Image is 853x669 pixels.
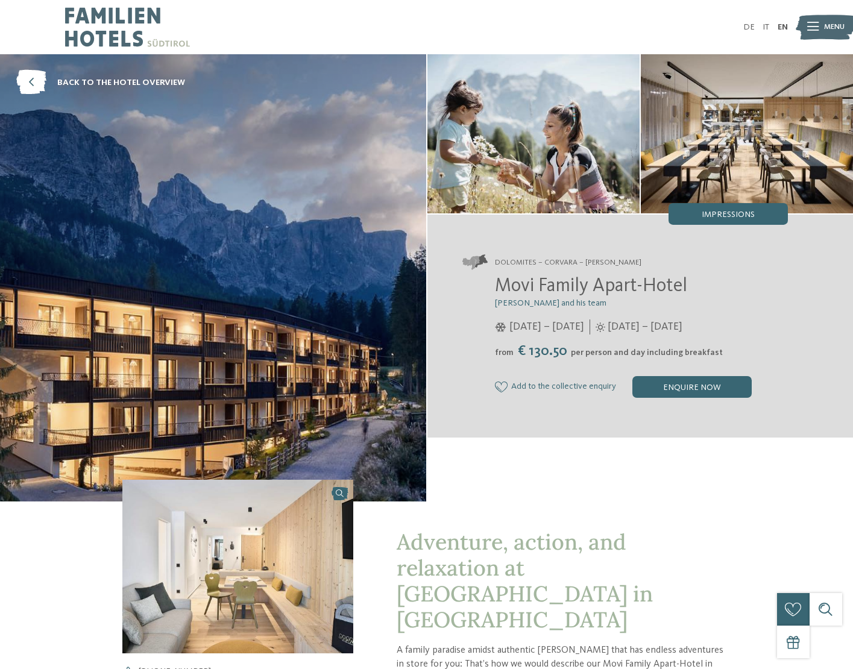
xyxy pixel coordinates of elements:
[122,480,353,653] img: A happy family holiday in Corvara
[427,54,640,213] img: A happy family holiday in Corvara
[495,277,687,296] span: Movi Family Apart-Hotel
[495,257,641,268] span: Dolomites – Corvara – [PERSON_NAME]
[608,319,682,334] span: [DATE] – [DATE]
[509,319,584,334] span: [DATE] – [DATE]
[763,23,769,31] a: IT
[57,77,185,89] span: back to the hotel overview
[632,376,752,398] div: enquire now
[824,22,845,33] span: Menu
[16,71,185,95] a: back to the hotel overview
[702,210,755,219] span: Impressions
[511,382,616,392] span: Add to the collective enquiry
[495,299,606,307] span: [PERSON_NAME] and his team
[495,322,506,332] i: Opening times in winter
[743,23,755,31] a: DE
[596,322,605,332] i: Opening times in summer
[495,348,514,357] span: from
[778,23,788,31] a: EN
[397,528,653,634] span: Adventure, action, and relaxation at [GEOGRAPHIC_DATA] in [GEOGRAPHIC_DATA]
[515,344,570,359] span: € 130.50
[641,54,853,213] img: A happy family holiday in Corvara
[571,348,723,357] span: per person and day including breakfast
